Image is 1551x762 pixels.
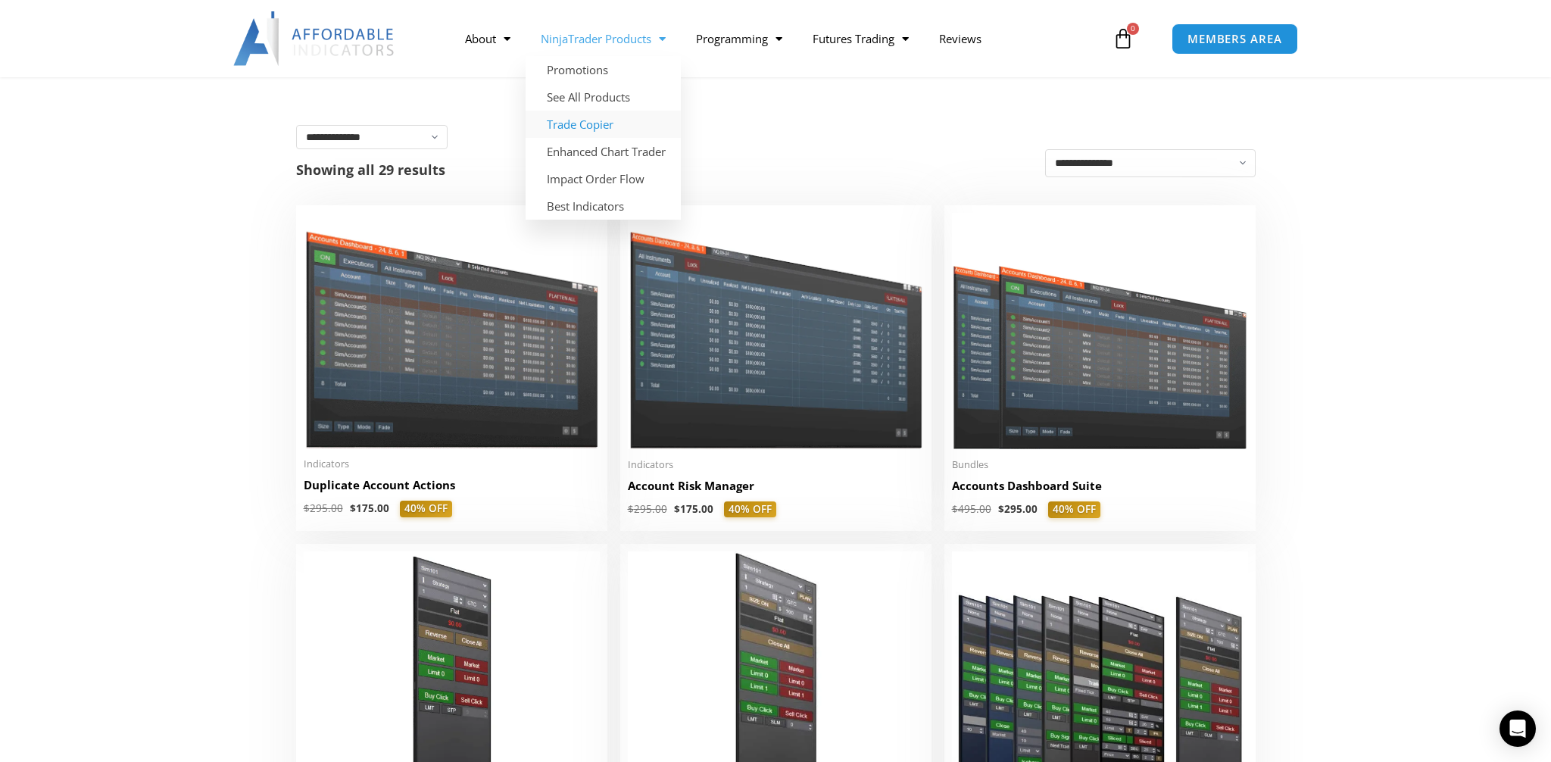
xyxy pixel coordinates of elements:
p: Showing all 29 results [296,163,445,176]
a: Impact Order Flow [526,165,681,192]
a: Enhanced Chart Trader [526,138,681,165]
div: Open Intercom Messenger [1500,710,1536,747]
span: 40% OFF [724,501,776,518]
span: 0 [1127,23,1139,35]
a: Account Risk Manager [628,478,924,501]
span: Bundles [952,458,1248,471]
span: 40% OFF [1048,501,1100,518]
bdi: 175.00 [674,502,713,516]
span: 40% OFF [400,501,452,517]
a: See All Products [526,83,681,111]
a: Duplicate Account Actions [304,477,600,501]
span: $ [998,502,1004,516]
img: Duplicate Account Actions [304,213,600,448]
span: Indicators [628,458,924,471]
span: $ [628,502,634,516]
h2: Account Risk Manager [628,478,924,494]
h2: Accounts Dashboard Suite [952,478,1248,494]
img: Account Risk Manager [628,213,924,448]
bdi: 175.00 [350,501,389,515]
bdi: 295.00 [998,502,1038,516]
bdi: 295.00 [628,502,667,516]
ul: NinjaTrader Products [526,56,681,220]
a: NinjaTrader Products [526,21,681,56]
img: LogoAI | Affordable Indicators – NinjaTrader [233,11,396,66]
select: Shop order [1045,149,1256,177]
nav: Menu [450,21,1109,56]
span: $ [952,502,958,516]
bdi: 495.00 [952,502,991,516]
a: Accounts Dashboard Suite [952,478,1248,501]
a: Reviews [924,21,997,56]
h2: Duplicate Account Actions [304,477,600,493]
span: $ [350,501,356,515]
span: $ [304,501,310,515]
a: MEMBERS AREA [1172,23,1298,55]
span: $ [674,502,680,516]
a: Trade Copier [526,111,681,138]
a: 0 [1090,17,1156,61]
bdi: 295.00 [304,501,343,515]
a: About [450,21,526,56]
a: Promotions [526,56,681,83]
a: Programming [681,21,797,56]
span: Indicators [304,458,600,470]
img: Accounts Dashboard Suite [952,213,1248,449]
span: MEMBERS AREA [1187,33,1282,45]
a: Best Indicators [526,192,681,220]
a: Futures Trading [797,21,924,56]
